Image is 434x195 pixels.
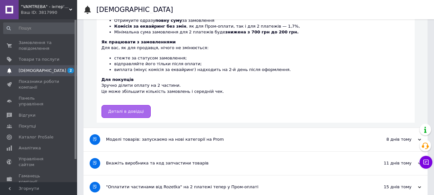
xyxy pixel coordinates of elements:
[114,24,187,29] b: Комісія за еквайринг без змін
[114,29,410,35] li: Мінімальна сума замовлення для 2 платежів буде
[114,61,410,67] li: відправляйте його тільки після оплати;
[19,134,53,140] span: Каталог ProSale
[114,18,410,23] li: Отримуйте одразу за замовлення
[106,160,357,166] div: Вкажіть виробника та код запчастини товарів
[102,39,410,73] div: Для вас, як для продавця, нічого не змінюється:
[102,105,151,118] a: Деталі в довідці
[67,68,74,73] span: 2
[102,40,176,44] b: Як працювати з замовленнями
[225,30,299,34] b: знижена з 700 грн до 200 грн.
[21,10,77,15] div: Ваш ID: 3817990
[19,40,59,51] span: Замовлення та повідомлення
[106,137,357,142] div: Моделі товарів: запускаємо на нові категорії на Prom
[108,109,144,114] span: Деталі в довідці
[19,173,59,185] span: Гаманець компанії
[102,77,410,100] div: Зручно ділити оплату на 2 частини. Це може збільшити кількість замовлень і середній чек.
[19,112,35,118] span: Відгуки
[19,156,59,168] span: Управління сайтом
[357,160,421,166] div: 11 днів тому
[102,77,134,82] b: Для покупців
[96,6,173,13] h1: [DEMOGRAPHIC_DATA]
[19,123,36,129] span: Покупці
[155,18,182,23] b: повну суму
[114,55,410,61] li: стежте за статусом замовлення;
[21,4,69,10] span: "VAMTREBA" - інтер'єри мрій тепер доступні для всіх! Ви знайдете тут все з ІК!
[420,156,432,169] button: Чат з покупцем
[114,23,410,29] li: , як для Пром-оплати, так і для 2 платежів — 1,7%,
[3,22,76,34] input: Пошук
[357,184,421,190] div: 15 днів тому
[19,145,41,151] span: Аналітика
[19,68,66,74] span: [DEMOGRAPHIC_DATA]
[106,184,357,190] div: "Оплатити частинами від Rozetka" на 2 платежі тепер у Пром-оплаті
[19,79,59,90] span: Показники роботи компанії
[19,57,59,62] span: Товари та послуги
[357,137,421,142] div: 8 днів тому
[19,95,59,107] span: Панель управління
[114,67,410,73] li: виплата (мінус комісія за еквайринг) надходить на 2-й день після оформлення.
